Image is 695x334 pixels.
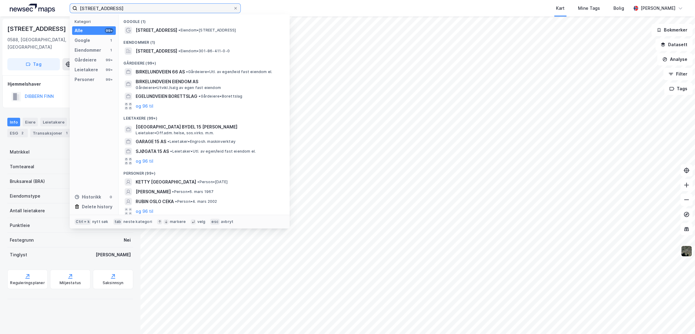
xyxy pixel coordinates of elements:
[136,68,185,76] span: BIRKELUNDVEIEN 66 AS
[108,195,113,199] div: 0
[103,280,124,285] div: Saksinnsyn
[172,189,174,194] span: •
[10,251,27,258] div: Tinglyst
[123,219,152,224] div: neste kategori
[7,24,67,34] div: [STREET_ADDRESS]
[108,48,113,53] div: 1
[210,219,220,225] div: esc
[105,67,113,72] div: 99+
[170,149,256,154] span: Leietaker • Utl. av egen/leid fast eiendom el.
[613,5,624,12] div: Bolig
[119,166,290,177] div: Personer (99+)
[657,53,693,65] button: Analyse
[77,4,233,13] input: Søk på adresse, matrikkel, gårdeiere, leietakere eller personer
[7,58,60,70] button: Tag
[10,236,34,244] div: Festegrunn
[92,219,108,224] div: nytt søk
[96,251,131,258] div: [PERSON_NAME]
[119,56,290,67] div: Gårdeiere (99+)
[75,56,97,64] div: Gårdeiere
[178,28,180,32] span: •
[170,149,172,154] span: •
[136,208,153,215] button: og 96 til
[170,219,186,224] div: markere
[7,36,86,51] div: 0588, [GEOGRAPHIC_DATA], [GEOGRAPHIC_DATA]
[136,78,282,85] span: BIRKELUNDVEIEN EIENDOM AS
[136,148,169,155] span: SJØGATA 15 AS
[105,58,113,62] div: 99+
[119,35,290,46] div: Eiendommer (1)
[641,5,675,12] div: [PERSON_NAME]
[19,130,25,136] div: 2
[75,19,116,24] div: Kategori
[75,219,91,225] div: Ctrl + k
[655,39,693,51] button: Datasett
[199,94,242,99] span: Gårdeiere • Borettslag
[136,198,174,205] span: RUBIN OSLO CEKA
[8,80,133,88] div: Hjemmelshaver
[221,219,233,224] div: avbryt
[113,219,123,225] div: tab
[172,189,214,194] span: Person • 6. mars 1967
[136,178,196,186] span: KETTY [GEOGRAPHIC_DATA]
[167,139,236,144] span: Leietaker • Engrosh. maskinverktøy
[82,203,112,210] div: Delete history
[136,138,166,145] span: GARAGE 15 AS
[664,305,695,334] div: Kontrollprogram for chat
[136,27,177,34] span: [STREET_ADDRESS]
[178,49,230,54] span: Eiendom • 301-86-411-0-0
[10,148,30,156] div: Matrikkel
[23,118,38,126] div: Eiere
[60,280,81,285] div: Miljøstatus
[197,180,228,184] span: Person • [DATE]
[186,69,188,74] span: •
[578,5,600,12] div: Mine Tags
[664,305,695,334] iframe: Chat Widget
[136,158,153,165] button: og 96 til
[175,199,217,204] span: Person • 4. mars 2002
[136,47,177,55] span: [STREET_ADDRESS]
[7,118,20,126] div: Info
[136,93,197,100] span: EGELUNDVEIEN BORETTSLAG
[663,68,693,80] button: Filter
[69,118,92,126] div: Datasett
[556,5,565,12] div: Kart
[178,49,180,53] span: •
[75,46,101,54] div: Eiendommer
[10,207,45,214] div: Antall leietakere
[30,129,72,137] div: Transaksjoner
[40,118,67,126] div: Leietakere
[136,123,282,131] span: [GEOGRAPHIC_DATA] BYDEL 15 [PERSON_NAME]
[75,66,98,73] div: Leietakere
[199,94,200,98] span: •
[186,69,272,74] span: Gårdeiere • Utl. av egen/leid fast eiendom el.
[681,245,692,257] img: 9k=
[178,28,236,33] span: Eiendom • [STREET_ADDRESS]
[10,4,55,13] img: logo.a4113a55bc3d86da70a041830d287a7e.svg
[136,188,171,195] span: [PERSON_NAME]
[197,219,205,224] div: velg
[136,102,153,110] button: og 96 til
[124,236,131,244] div: Nei
[7,129,28,137] div: ESG
[10,178,45,185] div: Bruksareal (BRA)
[175,199,177,204] span: •
[10,280,45,285] div: Reguleringsplaner
[119,111,290,122] div: Leietakere (99+)
[10,192,40,200] div: Eiendomstype
[75,193,101,201] div: Historikk
[108,38,113,43] div: 1
[75,37,90,44] div: Google
[136,85,221,90] span: Gårdeiere • Utvikl./salg av egen fast eiendom
[10,222,30,229] div: Punktleie
[664,83,693,95] button: Tags
[197,180,199,184] span: •
[105,77,113,82] div: 99+
[167,139,169,144] span: •
[136,131,214,135] span: Leietaker • Off.adm. helse, sos.virks. m.m.
[119,14,290,25] div: Google (1)
[64,130,70,136] div: 1
[75,76,94,83] div: Personer
[651,24,693,36] button: Bokmerker
[75,27,83,34] div: Alle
